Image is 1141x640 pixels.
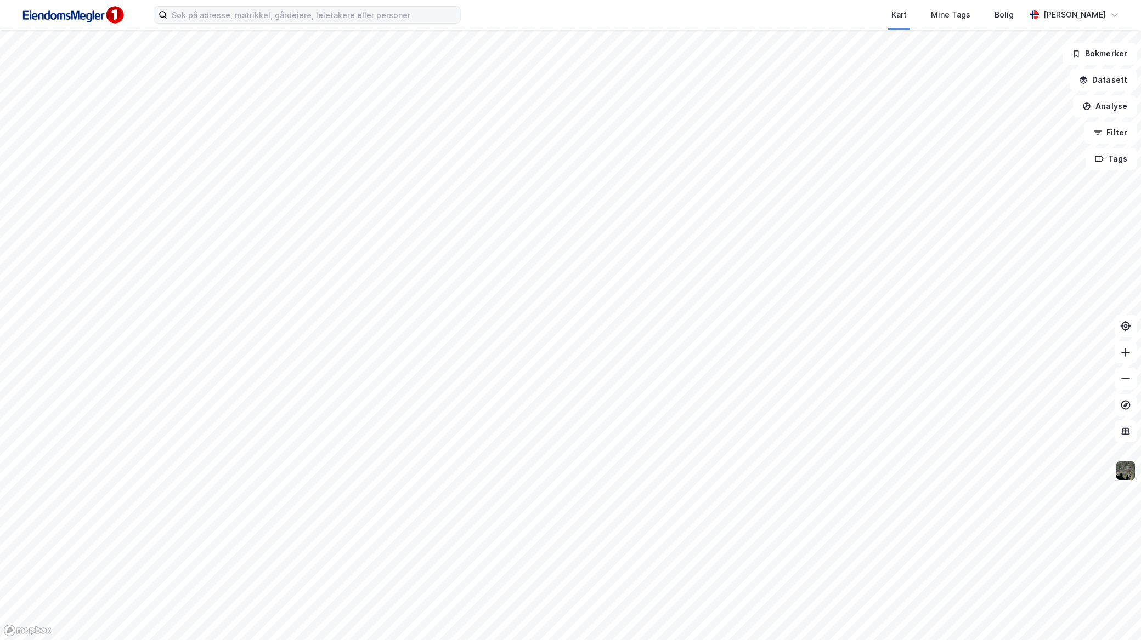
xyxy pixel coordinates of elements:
[891,8,907,21] div: Kart
[931,8,970,21] div: Mine Tags
[1086,587,1141,640] iframe: Chat Widget
[995,8,1014,21] div: Bolig
[18,3,127,27] img: F4PB6Px+NJ5v8B7XTbfpPpyloAAAAASUVORK5CYII=
[1086,587,1141,640] div: Kontrollprogram for chat
[1043,8,1106,21] div: [PERSON_NAME]
[167,7,460,23] input: Søk på adresse, matrikkel, gårdeiere, leietakere eller personer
